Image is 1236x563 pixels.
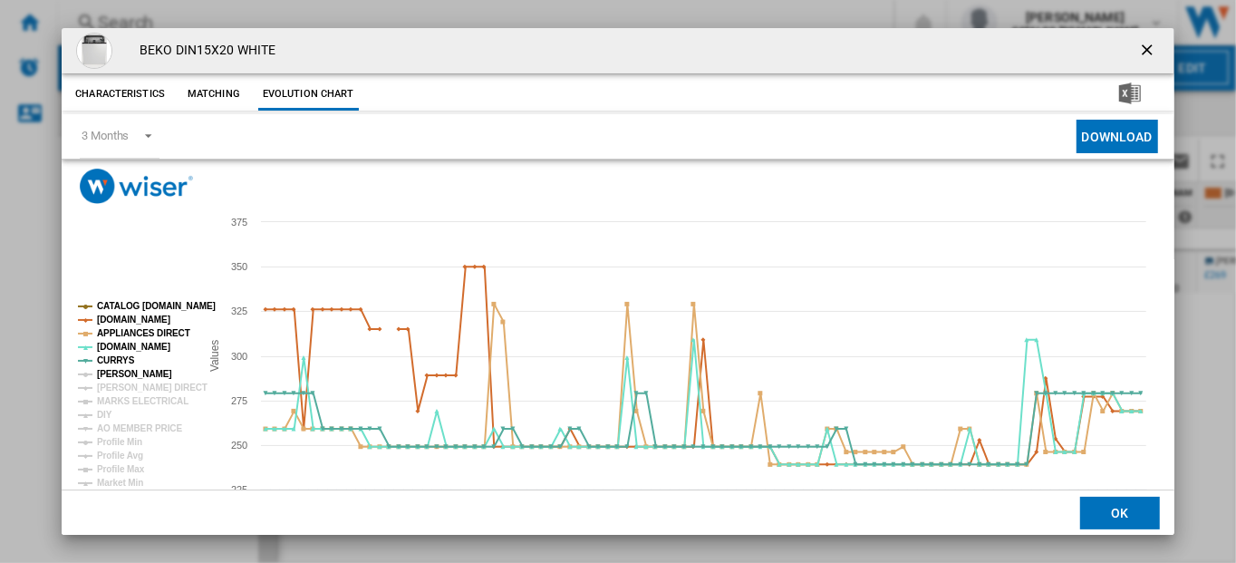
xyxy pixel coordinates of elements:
tspan: Profile Max [97,464,145,474]
tspan: [PERSON_NAME] [97,369,172,379]
tspan: CATALOG [DOMAIN_NAME] [97,301,216,311]
tspan: 275 [231,395,247,406]
tspan: Market Min [97,478,143,488]
tspan: [DOMAIN_NAME] [97,342,170,352]
img: excel-24x24.png [1119,83,1141,104]
tspan: DIY [97,410,112,420]
tspan: 350 [231,261,247,272]
div: 3 Months [82,129,129,142]
ng-md-icon: getI18NText('BUTTONS.CLOSE_DIALOG') [1138,41,1160,63]
button: Characteristics [71,78,169,111]
md-dialog: Product popup [62,28,1174,535]
img: logo_wiser_300x94.png [80,169,193,204]
tspan: 375 [231,217,247,228]
button: Evolution chart [258,78,359,111]
tspan: Values [208,340,221,372]
tspan: CURRYS [97,355,135,365]
button: getI18NText('BUTTONS.CLOSE_DIALOG') [1131,33,1167,69]
button: Download in Excel [1090,78,1170,111]
tspan: Profile Avg [97,451,143,461]
tspan: [DOMAIN_NAME] [97,315,170,325]
button: OK [1080,496,1160,529]
tspan: Profile Min [97,437,142,447]
h4: BEKO DIN15X20 WHITE [130,42,275,60]
tspan: 250 [231,440,247,451]
button: Download [1077,120,1158,153]
button: Matching [174,78,254,111]
tspan: [PERSON_NAME] DIRECT [97,383,208,393]
tspan: APPLIANCES DIRECT [97,328,190,338]
tspan: AO MEMBER PRICE [97,423,182,433]
tspan: MARKS ELECTRICAL [97,396,188,406]
tspan: 225 [231,484,247,495]
img: 10212934 [76,33,112,69]
tspan: 300 [231,351,247,362]
tspan: 325 [231,306,247,316]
